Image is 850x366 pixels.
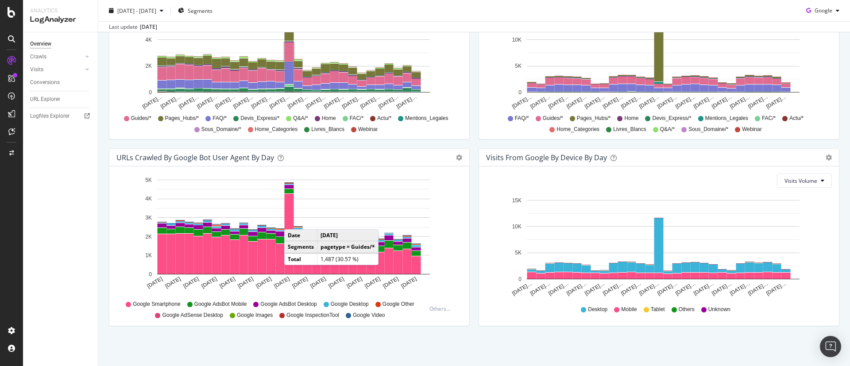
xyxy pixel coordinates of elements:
[145,252,152,258] text: 1K
[382,301,414,308] span: Google Other
[145,63,152,69] text: 2K
[486,153,607,162] div: Visits From Google By Device By Day
[237,276,255,289] text: [DATE]
[405,115,448,122] span: Mentions_Legales
[784,177,817,185] span: Visits Volume
[515,115,529,122] span: FAQ/*
[30,112,92,121] a: Logfiles Explorer
[240,115,279,122] span: Devis_Express/*
[30,39,51,49] div: Overview
[705,115,748,122] span: Mentions_Legales
[30,15,91,25] div: LogAnalyzer
[429,305,454,312] div: Others...
[30,95,92,104] a: URL Explorer
[588,306,607,313] span: Desktop
[518,276,522,282] text: 0
[117,7,156,14] span: [DATE] - [DATE]
[400,276,418,289] text: [DATE]
[201,126,241,133] span: Sous_Domaine/*
[613,126,646,133] span: Livres_Blancs
[346,276,363,289] text: [DATE]
[174,4,216,18] button: Segments
[30,95,60,104] div: URL Explorer
[164,276,182,289] text: [DATE]
[317,253,379,265] td: 1,487 (30.57 %)
[624,115,638,122] span: Home
[182,276,200,289] text: [DATE]
[688,126,728,133] span: Sous_Domaine/*
[30,52,83,62] a: Crawls
[353,312,385,319] span: Google Video
[309,276,327,289] text: [DATE]
[260,301,317,308] span: Google AdsBot Desktop
[145,234,152,240] text: 2K
[140,23,157,31] div: [DATE]
[273,276,291,289] text: [DATE]
[194,301,247,308] span: Google AdsBot Mobile
[30,7,91,15] div: Analytics
[30,78,60,87] div: Conversions
[237,312,273,319] span: Google Images
[255,276,273,289] text: [DATE]
[293,115,308,122] span: Q&A/*
[165,115,199,122] span: Pages_Hubs/*
[651,306,665,313] span: Tablet
[317,241,379,253] td: pagetype = Guides/*
[145,37,152,43] text: 4K
[149,89,152,96] text: 0
[679,306,695,313] span: Others
[30,39,92,49] a: Overview
[146,276,164,289] text: [DATE]
[145,215,152,221] text: 3K
[188,7,212,14] span: Segments
[762,115,776,122] span: FAC/*
[358,126,378,133] span: Webinar
[803,4,843,18] button: Google
[331,301,369,308] span: Google Desktop
[322,115,336,122] span: Home
[577,115,611,122] span: Pages_Hubs/*
[777,173,832,188] button: Visits Volume
[30,65,83,74] a: Visits
[350,115,363,122] span: FAC/*
[826,154,832,161] div: gear
[30,65,43,74] div: Visits
[789,115,804,122] span: Actu/*
[116,173,457,297] svg: A chart.
[109,23,157,31] div: Last update
[515,250,522,256] text: 5K
[660,126,675,133] span: Q&A/*
[201,276,218,289] text: [DATE]
[291,276,309,289] text: [DATE]
[543,115,563,122] span: Guides/*
[621,306,637,313] span: Mobile
[162,312,223,319] span: Google AdSense Desktop
[742,126,761,133] span: Webinar
[512,37,522,43] text: 10K
[512,197,522,204] text: 15K
[116,8,457,111] svg: A chart.
[30,78,92,87] a: Conversions
[30,112,70,121] div: Logfiles Explorer
[133,301,180,308] span: Google Smartphone
[131,115,151,122] span: Guides/*
[145,177,152,183] text: 5K
[652,115,691,122] span: Devis_Express/*
[815,7,832,14] span: Google
[556,126,599,133] span: Home_Categories
[116,153,274,162] div: URLs Crawled by Google bot User Agent By Day
[311,126,344,133] span: Livres_Blancs
[518,89,522,96] text: 0
[382,276,400,289] text: [DATE]
[255,126,298,133] span: Home_Categories
[364,276,382,289] text: [DATE]
[285,241,317,253] td: Segments
[486,8,827,111] svg: A chart.
[30,52,46,62] div: Crawls
[708,306,730,313] span: Unknown
[212,115,227,122] span: FAQ/*
[512,223,522,230] text: 10K
[317,230,379,241] td: [DATE]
